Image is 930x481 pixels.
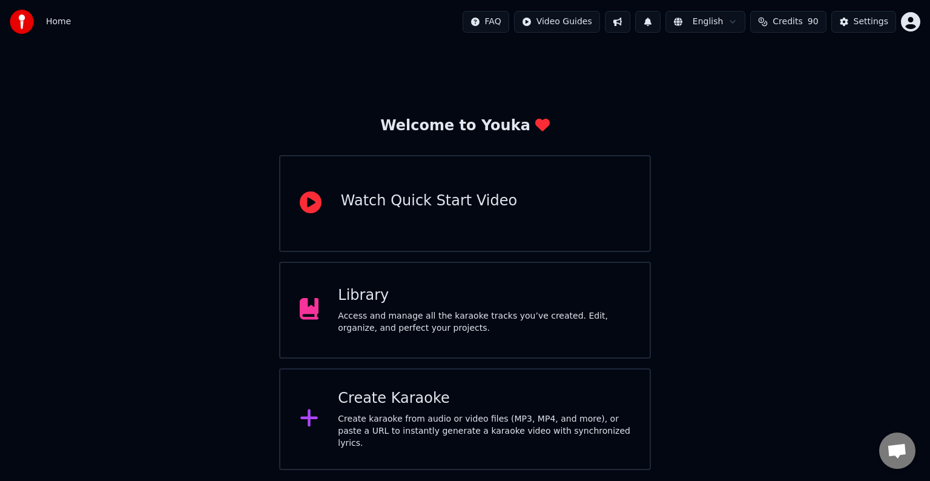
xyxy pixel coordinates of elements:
[773,16,802,28] span: Credits
[750,11,826,33] button: Credits90
[338,286,630,305] div: Library
[341,191,517,211] div: Watch Quick Start Video
[380,116,550,136] div: Welcome to Youka
[46,16,71,28] nav: breadcrumb
[514,11,600,33] button: Video Guides
[10,10,34,34] img: youka
[338,310,630,334] div: Access and manage all the karaoke tracks you’ve created. Edit, organize, and perfect your projects.
[808,16,819,28] span: 90
[338,413,630,449] div: Create karaoke from audio or video files (MP3, MP4, and more), or paste a URL to instantly genera...
[463,11,509,33] button: FAQ
[854,16,888,28] div: Settings
[831,11,896,33] button: Settings
[338,389,630,408] div: Create Karaoke
[879,433,915,469] div: Open chat
[46,16,71,28] span: Home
